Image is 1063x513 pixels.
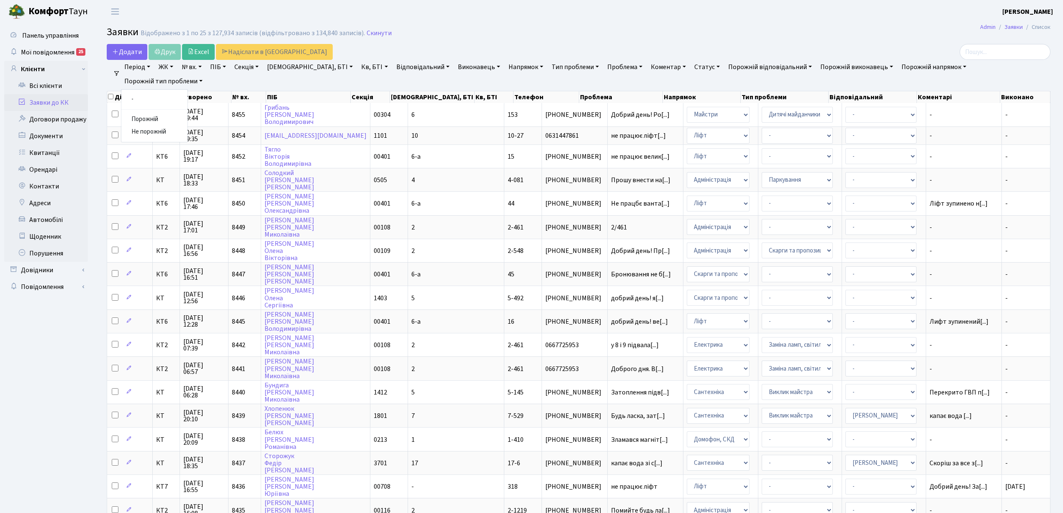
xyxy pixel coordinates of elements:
span: Перекрито ГВП п[...] [929,388,990,397]
span: 8454 [232,131,245,140]
span: [PHONE_NUMBER] [545,295,603,302]
a: Порожній тип проблеми [121,74,206,88]
span: Добрий день! Ро[...] [611,110,670,119]
a: Щоденник [4,228,88,245]
a: Порушення [4,245,88,262]
a: Повідомлення [4,278,88,295]
span: 2 [411,223,415,232]
span: 16 [508,317,514,326]
th: Напрямок [663,91,741,103]
span: 8451 [232,175,245,185]
span: 00108 [374,364,390,374]
span: [DATE] 16:55 [183,480,225,493]
a: Напрямок [505,60,547,74]
a: Коментар [647,60,689,74]
span: [DATE] 17:01 [183,220,225,234]
a: Порожній виконавець [817,60,896,74]
span: - [1005,223,1008,232]
span: добрий день! я[...] [611,294,664,303]
span: - [929,247,998,254]
span: 8441 [232,364,245,374]
span: 0213 [374,435,387,444]
span: [PHONE_NUMBER] [545,436,603,443]
span: [PHONE_NUMBER] [545,271,603,278]
span: 2 [411,364,415,374]
span: [PHONE_NUMBER] [545,412,603,419]
a: [EMAIL_ADDRESS][DOMAIN_NAME] [264,131,367,140]
span: 7 [411,411,415,420]
span: 0631447861 [545,132,603,139]
th: ПІБ [266,91,351,103]
span: [DATE] 19:17 [183,150,225,163]
span: - [929,271,998,278]
span: 8446 [232,294,245,303]
span: 5-145 [508,388,524,397]
span: Прошу внести на[...] [611,175,670,185]
span: 4-081 [508,175,524,185]
span: - [1005,459,1008,468]
a: [PERSON_NAME][PERSON_NAME]Олександрівна [264,192,314,215]
span: КТ6 [156,153,176,160]
span: 8449 [232,223,245,232]
span: - [1005,388,1008,397]
span: [DATE] 16:51 [183,268,225,281]
span: 00109 [374,246,390,255]
a: Тип проблеми [548,60,602,74]
a: Статус [691,60,723,74]
span: [DATE] 06:28 [183,385,225,399]
span: КТ6 [156,318,176,325]
span: - [929,132,998,139]
span: Скоріш за все з[...] [929,459,983,468]
a: Панель управління [4,27,88,44]
th: Коментарі [917,91,1000,103]
span: - [1005,435,1008,444]
span: КТ2 [156,247,176,254]
a: Солодкий[PERSON_NAME][PERSON_NAME] [264,168,314,192]
b: Комфорт [28,5,69,18]
span: 17-6 [508,459,520,468]
span: - [1005,270,1008,279]
span: 00304 [374,110,390,119]
a: Порожній відповідальний [725,60,815,74]
a: [PERSON_NAME]ОленаСергіївна [264,286,314,310]
span: 45 [508,270,514,279]
span: 3701 [374,459,387,468]
a: Відповідальний [393,60,453,74]
span: КТ6 [156,200,176,207]
a: Додати [107,44,147,60]
span: 1801 [374,411,387,420]
a: Адреси [4,195,88,211]
span: - [1005,294,1008,303]
span: 5 [411,388,415,397]
span: [DATE] 06:57 [183,362,225,375]
a: Admin [980,23,996,31]
span: - [929,224,998,231]
span: 2-461 [508,223,524,232]
span: [DATE] 12:28 [183,315,225,328]
span: 10 [411,131,418,140]
a: [PERSON_NAME][PERSON_NAME]Миколаївна [264,357,314,381]
th: Дії [107,91,151,103]
span: 5 [411,294,415,303]
span: Добрий день! За[...] [929,482,987,491]
th: Секція [351,91,390,103]
span: 6-а [411,317,421,326]
span: 8436 [232,482,245,491]
span: [PHONE_NUMBER] [545,224,603,231]
a: [PERSON_NAME][PERSON_NAME]Юріївна [264,475,314,498]
span: 6-а [411,270,421,279]
a: Виконавець [454,60,503,74]
a: [PERSON_NAME]ОленаВікторівна [264,239,314,263]
span: КТ [156,412,176,419]
span: 00401 [374,199,390,208]
span: 2 [411,246,415,255]
span: 6 [411,110,415,119]
span: 8440 [232,388,245,397]
th: Телефон [514,91,579,103]
span: 6-а [411,199,421,208]
span: 17 [411,459,418,468]
a: Заявки [1004,23,1023,31]
span: [DATE] 18:35 [183,456,225,469]
span: у 8 і 9 підвала[...] [611,340,659,350]
a: ЖК [155,60,177,74]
